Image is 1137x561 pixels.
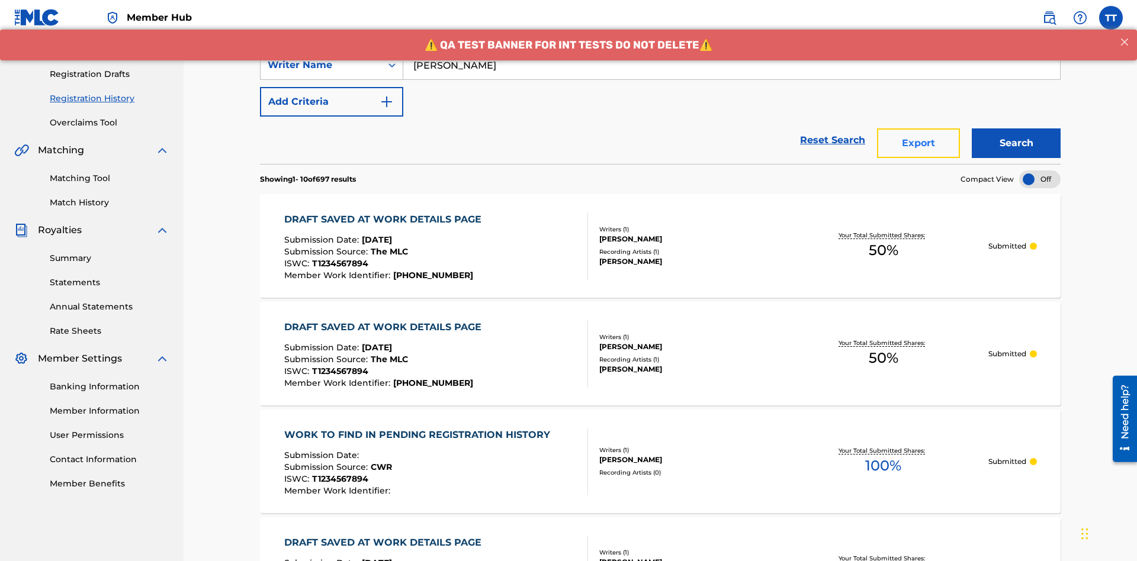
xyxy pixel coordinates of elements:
span: [PHONE_NUMBER] [393,378,473,388]
form: Search Form [260,50,1061,164]
img: MLC Logo [14,9,60,26]
span: The MLC [371,354,408,365]
a: DRAFT SAVED AT WORK DETAILS PAGESubmission Date:[DATE]Submission Source:The MLCISWC:T1234567894Me... [260,302,1061,405]
p: Your Total Submitted Shares: [839,338,928,347]
div: DRAFT SAVED AT WORK DETAILS PAGE [284,536,487,550]
img: help [1073,11,1087,25]
span: T1234567894 [312,258,368,269]
a: Statements [50,276,169,289]
a: Summary [50,252,169,265]
div: Recording Artists ( 1 ) [599,355,778,364]
span: [DATE] [362,234,392,245]
span: T1234567894 [312,366,368,376]
div: User Menu [1099,6,1123,30]
p: Submitted [988,456,1026,467]
img: expand [155,143,169,157]
span: ISWC : [284,473,312,484]
span: T1234567894 [312,473,368,484]
div: DRAFT SAVED AT WORK DETAILS PAGE [284,212,487,227]
img: 9d2ae6d4665cec9f34b9.svg [380,95,394,109]
div: [PERSON_NAME] [599,341,778,352]
span: 50 % [869,347,898,369]
div: Writer Name [268,58,374,72]
span: Submission Date : [284,342,362,353]
span: ISWC : [284,258,312,269]
span: ISWC : [284,366,312,376]
p: Your Total Submitted Shares: [839,446,928,455]
a: Member Information [50,405,169,417]
img: search [1042,11,1056,25]
p: Submitted [988,349,1026,359]
span: Matching [38,143,84,157]
span: [PHONE_NUMBER] [393,270,473,280]
span: 100 % [865,455,901,476]
a: Match History [50,196,169,209]
span: Compact View [961,174,1014,185]
div: Writers ( 1 ) [599,225,778,234]
span: ⚠️ QA TEST BANNER FOR INT TESTS DO NOT DELETE⚠️ [425,9,712,22]
div: Writers ( 1 ) [599,548,778,557]
button: Add Criteria [260,87,403,117]
a: Banking Information [50,381,169,393]
span: Submission Source : [284,354,371,365]
a: Annual Statements [50,301,169,313]
span: Submission Source : [284,246,371,257]
a: Contact Information [50,453,169,466]
a: Public Search [1038,6,1061,30]
div: [PERSON_NAME] [599,454,778,465]
span: Submission Date : [284,450,362,460]
span: Submission Source : [284,462,371,472]
div: Recording Artists ( 0 ) [599,468,778,477]
span: Member Work Identifier : [284,270,393,280]
span: [DATE] [362,342,392,353]
img: Matching [14,143,29,157]
img: expand [155,223,169,237]
a: Reset Search [794,127,871,153]
a: Overclaims Tool [50,117,169,129]
span: CWR [371,462,392,472]
div: Help [1068,6,1092,30]
a: User Permissions [50,429,169,441]
div: [PERSON_NAME] [599,256,778,267]
button: Search [972,128,1061,158]
a: DRAFT SAVED AT WORK DETAILS PAGESubmission Date:[DATE]Submission Source:The MLCISWC:T1234567894Me... [260,194,1061,298]
p: Showing 1 - 10 of 697 results [260,174,356,185]
img: expand [155,352,169,366]
div: Drag [1081,516,1088,552]
p: Your Total Submitted Shares: [839,231,928,240]
div: DRAFT SAVED AT WORK DETAILS PAGE [284,320,487,334]
a: Registration History [50,92,169,105]
div: [PERSON_NAME] [599,234,778,244]
span: Member Hub [127,11,192,24]
span: Submission Date : [284,234,362,245]
div: Writers ( 1 ) [599,333,778,341]
img: Top Rightsholder [105,11,120,25]
iframe: Resource Center [1104,371,1137,468]
span: 50 % [869,240,898,261]
button: Export [877,128,960,158]
img: Royalties [14,223,28,237]
span: Royalties [38,223,82,237]
img: Member Settings [14,352,28,366]
a: WORK TO FIND IN PENDING REGISTRATION HISTORYSubmission Date:Submission Source:CWRISWC:T1234567894... [260,410,1061,513]
a: Registration Drafts [50,68,169,80]
a: Rate Sheets [50,325,169,337]
span: Member Work Identifier : [284,378,393,388]
span: Member Settings [38,352,122,366]
span: Member Work Identifier : [284,485,393,496]
div: WORK TO FIND IN PENDING REGISTRATION HISTORY [284,428,556,442]
div: [PERSON_NAME] [599,364,778,375]
a: Member Benefits [50,478,169,490]
div: Writers ( 1 ) [599,446,778,454]
iframe: Chat Widget [1078,504,1137,561]
div: Recording Artists ( 1 ) [599,247,778,256]
span: The MLC [371,246,408,257]
p: Submitted [988,241,1026,252]
a: Matching Tool [50,172,169,185]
